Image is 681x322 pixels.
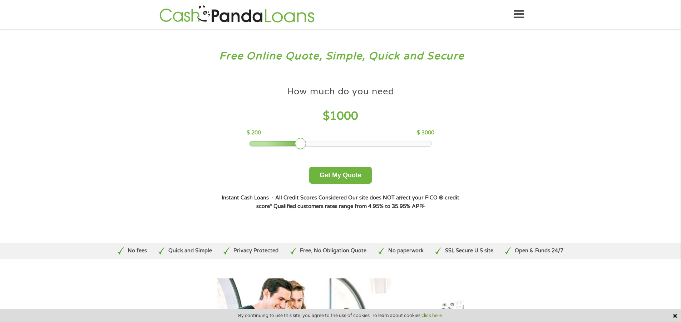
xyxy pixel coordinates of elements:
h4: $ [247,109,434,124]
strong: Instant Cash Loans - All Credit Scores Considered [222,195,347,201]
img: GetLoanNow Logo [157,4,317,25]
p: $ 200 [247,129,261,137]
p: $ 3000 [417,129,434,137]
strong: Our site does NOT affect your FICO ® credit score* [256,195,459,209]
h4: How much do you need [287,86,394,98]
a: click here. [421,313,443,318]
p: Quick and Simple [168,247,212,255]
button: Get My Quote [309,167,372,184]
p: Free, No Obligation Quote [300,247,366,255]
h3: Free Online Quote, Simple, Quick and Secure [21,50,661,63]
p: No paperwork [388,247,424,255]
span: By continuing to use this site, you agree to the use of cookies. To learn about cookies, [238,313,443,318]
p: Open & Funds 24/7 [515,247,563,255]
span: 1000 [330,109,358,123]
strong: Qualified customers rates range from 4.95% to 35.95% APR¹ [273,203,425,209]
p: SSL Secure U.S site [445,247,493,255]
p: No fees [128,247,147,255]
p: Privacy Protected [233,247,278,255]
